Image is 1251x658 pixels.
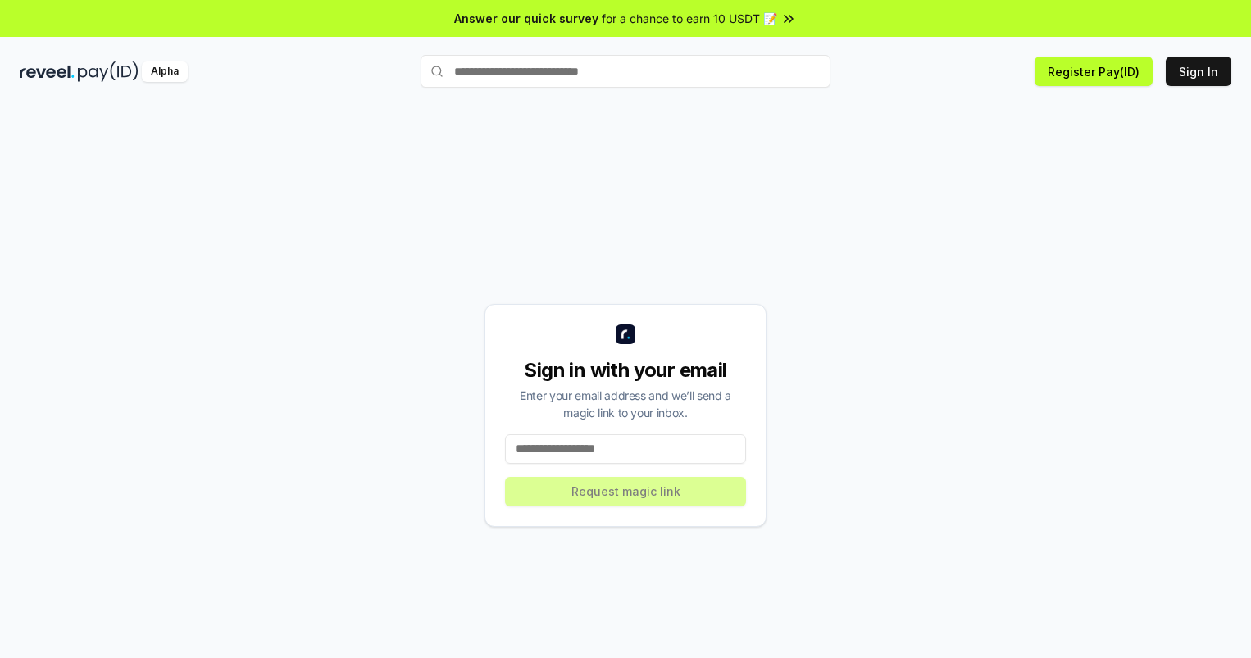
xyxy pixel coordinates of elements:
img: pay_id [78,61,139,82]
span: for a chance to earn 10 USDT 📝 [602,10,777,27]
span: Answer our quick survey [454,10,598,27]
img: logo_small [616,324,635,344]
div: Enter your email address and we’ll send a magic link to your inbox. [505,387,746,421]
button: Sign In [1166,57,1231,86]
div: Sign in with your email [505,357,746,383]
button: Register Pay(ID) [1035,57,1153,86]
img: reveel_dark [20,61,75,82]
div: Alpha [142,61,188,82]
